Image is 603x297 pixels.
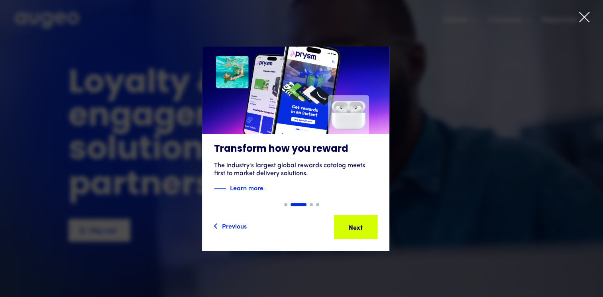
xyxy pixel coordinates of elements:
[334,215,377,239] a: Next
[264,184,276,193] img: Blue text arrow
[214,184,226,193] img: Blue decorative line
[361,222,375,232] div: Next
[214,143,377,155] h3: Transform how you reward
[316,203,319,206] div: Show slide 4 of 4
[343,222,357,232] div: Next
[284,203,287,206] div: Show slide 1 of 4
[214,162,377,178] div: The industry's largest global rewards catalog meets first to market delivery solutions.
[202,47,389,203] a: Transform how you rewardThe industry's largest global rewards catalog meets first to market deliv...
[222,221,247,231] div: Previous
[291,203,306,206] div: Show slide 2 of 4
[230,183,263,192] strong: Learn more
[310,203,313,206] div: Show slide 3 of 4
